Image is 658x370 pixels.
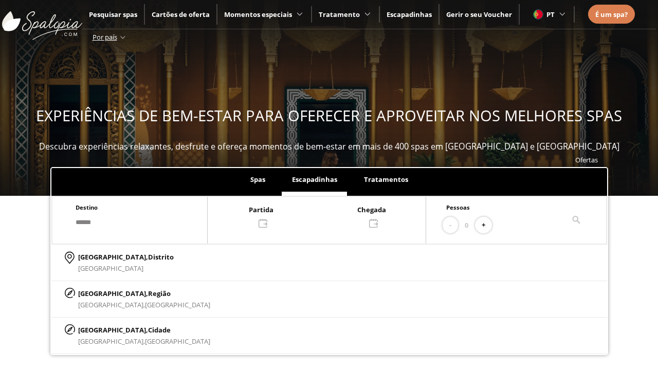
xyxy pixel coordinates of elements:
[78,251,174,263] p: [GEOGRAPHIC_DATA],
[250,175,265,184] span: Spas
[446,10,512,19] a: Gerir o seu Voucher
[78,324,210,336] p: [GEOGRAPHIC_DATA],
[292,175,337,184] span: Escapadinhas
[145,337,210,346] span: [GEOGRAPHIC_DATA]
[148,289,171,298] span: Região
[93,32,117,42] span: Por país
[78,300,145,309] span: [GEOGRAPHIC_DATA],
[2,1,82,40] img: ImgLogoSpalopia.BvClDcEz.svg
[76,203,98,211] span: Destino
[446,203,470,211] span: Pessoas
[145,300,210,309] span: [GEOGRAPHIC_DATA]
[39,141,619,152] span: Descubra experiências relaxantes, desfrute e ofereça momentos de bem-estar em mais de 400 spas em...
[595,9,628,20] a: É um spa?
[78,264,143,273] span: [GEOGRAPHIC_DATA]
[364,175,408,184] span: Tratamentos
[148,325,171,335] span: Cidade
[78,337,145,346] span: [GEOGRAPHIC_DATA],
[443,217,458,234] button: -
[89,10,137,19] a: Pesquisar spas
[36,105,622,126] span: EXPERIÊNCIAS DE BEM-ESTAR PARA OFERECER E APROVEITAR NOS MELHORES SPAS
[78,288,210,299] p: [GEOGRAPHIC_DATA],
[148,252,174,262] span: Distrito
[465,219,468,231] span: 0
[575,155,598,164] a: Ofertas
[475,217,492,234] button: +
[152,10,210,19] a: Cartões de oferta
[387,10,432,19] a: Escapadinhas
[595,10,628,19] span: É um spa?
